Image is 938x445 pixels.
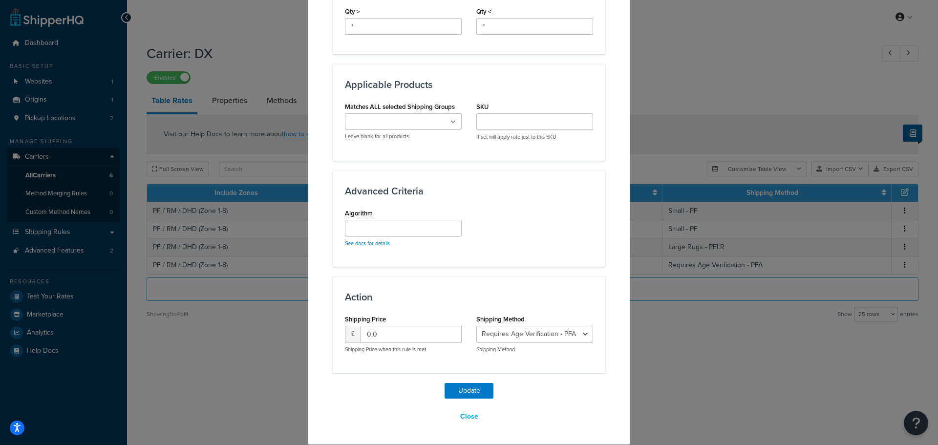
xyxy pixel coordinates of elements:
span: £ [345,326,361,342]
label: Qty <= [476,8,495,15]
p: Shipping Method [476,346,593,353]
label: Qty > [345,8,360,15]
label: Matches ALL selected Shipping Groups [345,103,455,110]
button: Close [454,408,485,425]
p: If set will apply rate just to this SKU [476,133,593,141]
p: Shipping Price when this rule is met [345,346,462,353]
h3: Applicable Products [345,79,593,90]
h3: Advanced Criteria [345,186,593,196]
label: Algorithm [345,210,373,217]
label: Shipping Method [476,316,525,323]
h3: Action [345,292,593,302]
label: Shipping Price [345,316,386,323]
label: SKU [476,103,489,110]
a: See docs for details [345,239,390,247]
p: Leave blank for all products [345,133,462,140]
button: Update [445,383,493,399]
